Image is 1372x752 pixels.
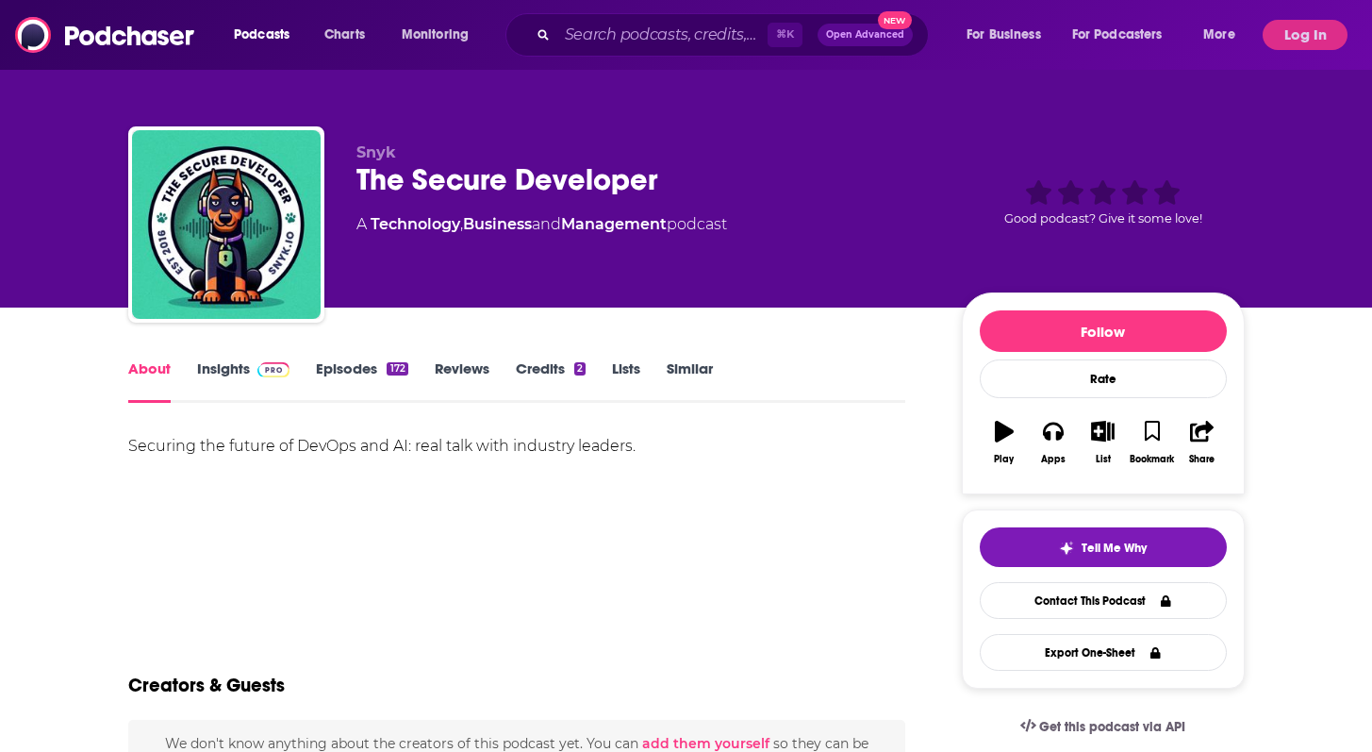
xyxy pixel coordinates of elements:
[1060,20,1190,50] button: open menu
[561,215,667,233] a: Management
[463,215,532,233] a: Business
[1203,22,1235,48] span: More
[980,409,1029,476] button: Play
[1059,541,1074,556] img: tell me why sparkle
[962,143,1245,260] div: Good podcast? Give it some love!
[388,20,493,50] button: open menu
[967,22,1041,48] span: For Business
[953,20,1065,50] button: open menu
[980,582,1227,619] a: Contact This Podcast
[257,362,290,377] img: Podchaser Pro
[1005,704,1201,750] a: Get this podcast via API
[768,23,802,47] span: ⌘ K
[234,22,289,48] span: Podcasts
[523,13,947,57] div: Search podcasts, credits, & more...
[612,359,640,403] a: Lists
[460,215,463,233] span: ,
[994,454,1014,465] div: Play
[1128,409,1177,476] button: Bookmark
[1096,454,1111,465] div: List
[1190,20,1259,50] button: open menu
[1072,22,1163,48] span: For Podcasters
[557,20,768,50] input: Search podcasts, credits, & more...
[642,736,769,751] button: add them yourself
[980,359,1227,398] div: Rate
[128,674,285,697] h2: Creators & Guests
[1082,541,1147,556] span: Tell Me Why
[387,362,407,376] div: 172
[221,20,314,50] button: open menu
[1004,211,1202,226] span: Good podcast? Give it some love!
[980,634,1227,671] button: Export One-Sheet
[574,362,586,376] div: 2
[878,11,912,29] span: New
[402,22,469,48] span: Monitoring
[435,359,489,403] a: Reviews
[316,359,407,403] a: Episodes172
[826,30,904,40] span: Open Advanced
[1130,454,1174,465] div: Bookmark
[980,527,1227,567] button: tell me why sparkleTell Me Why
[128,433,906,460] div: Securing the future of DevOps and AI: real talk with industry leaders.
[980,310,1227,352] button: Follow
[312,20,376,50] a: Charts
[1189,454,1215,465] div: Share
[128,359,171,403] a: About
[371,215,460,233] a: Technology
[356,213,727,236] div: A podcast
[516,359,586,403] a: Credits2
[1263,20,1347,50] button: Log In
[132,130,321,319] img: The Secure Developer
[356,143,396,161] span: Snyk
[1078,409,1127,476] button: List
[15,17,196,53] img: Podchaser - Follow, Share and Rate Podcasts
[1029,409,1078,476] button: Apps
[818,24,913,46] button: Open AdvancedNew
[197,359,290,403] a: InsightsPodchaser Pro
[1177,409,1226,476] button: Share
[324,22,365,48] span: Charts
[667,359,713,403] a: Similar
[1039,719,1185,735] span: Get this podcast via API
[532,215,561,233] span: and
[1041,454,1066,465] div: Apps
